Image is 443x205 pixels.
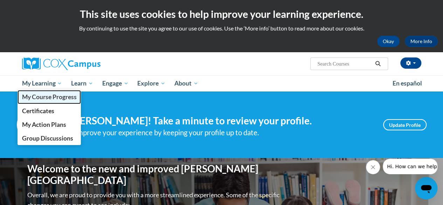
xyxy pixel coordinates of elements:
[98,75,133,91] a: Engage
[415,177,437,199] iframe: Button to launch messaging window
[18,75,67,91] a: My Learning
[317,60,373,68] input: Search Courses
[373,60,383,68] button: Search
[393,80,422,87] span: En español
[137,79,165,88] span: Explore
[67,75,98,91] a: Learn
[71,79,93,88] span: Learn
[102,79,129,88] span: Engage
[22,135,73,142] span: Group Discussions
[133,75,170,91] a: Explore
[22,57,148,70] a: Cox Campus
[59,115,373,127] h4: Hi [PERSON_NAME]! Take a minute to review your profile.
[18,118,81,131] a: My Action Plans
[22,57,101,70] img: Cox Campus
[22,93,76,101] span: My Course Progress
[170,75,203,91] a: About
[27,163,281,186] h1: Welcome to the new and improved [PERSON_NAME][GEOGRAPHIC_DATA]
[377,36,400,47] button: Okay
[18,90,81,104] a: My Course Progress
[383,119,427,130] a: Update Profile
[366,160,380,174] iframe: Close message
[18,104,81,118] a: Certificates
[388,76,427,91] a: En español
[59,127,373,138] div: Help improve your experience by keeping your profile up to date.
[383,159,437,174] iframe: Message from company
[22,79,62,88] span: My Learning
[5,25,438,32] p: By continuing to use the site you agree to our use of cookies. Use the ‘More info’ button to read...
[5,7,438,21] h2: This site uses cookies to help improve your learning experience.
[405,36,438,47] a: More Info
[400,57,421,69] button: Account Settings
[4,5,57,11] span: Hi. How can we help?
[17,75,427,91] div: Main menu
[22,107,54,115] span: Certificates
[174,79,198,88] span: About
[17,109,48,141] img: Profile Image
[18,131,81,145] a: Group Discussions
[375,61,381,67] i: 
[22,121,66,128] span: My Action Plans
